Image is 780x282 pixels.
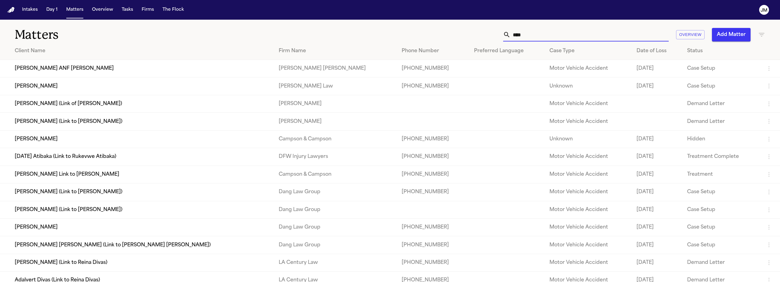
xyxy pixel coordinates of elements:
[632,254,682,271] td: [DATE]
[274,95,397,112] td: [PERSON_NAME]
[397,183,469,201] td: [PHONE_NUMBER]
[274,183,397,201] td: Dang Law Group
[712,28,751,41] button: Add Matter
[682,148,760,166] td: Treatment Complete
[682,254,760,271] td: Demand Letter
[545,77,631,95] td: Unknown
[545,201,631,218] td: Motor Vehicle Accident
[274,77,397,95] td: [PERSON_NAME] Law
[545,166,631,183] td: Motor Vehicle Accident
[545,183,631,201] td: Motor Vehicle Accident
[682,95,760,112] td: Demand Letter
[44,4,60,15] button: Day 1
[545,60,631,77] td: Motor Vehicle Accident
[402,47,464,55] div: Phone Number
[274,254,397,271] td: LA Century Law
[397,254,469,271] td: [PHONE_NUMBER]
[637,47,677,55] div: Date of Loss
[64,4,86,15] button: Matters
[274,166,397,183] td: Campson & Campson
[632,130,682,148] td: [DATE]
[397,148,469,166] td: [PHONE_NUMBER]
[279,47,392,55] div: Firm Name
[632,201,682,218] td: [DATE]
[274,236,397,254] td: Dang Law Group
[545,130,631,148] td: Unknown
[632,218,682,236] td: [DATE]
[7,7,15,13] img: Finch Logo
[632,236,682,254] td: [DATE]
[474,47,540,55] div: Preferred Language
[682,183,760,201] td: Case Setup
[274,218,397,236] td: Dang Law Group
[274,130,397,148] td: Campson & Campson
[545,95,631,112] td: Motor Vehicle Accident
[632,77,682,95] td: [DATE]
[632,148,682,166] td: [DATE]
[682,236,760,254] td: Case Setup
[545,236,631,254] td: Motor Vehicle Accident
[119,4,136,15] button: Tasks
[274,113,397,130] td: [PERSON_NAME]
[682,113,760,130] td: Demand Letter
[632,183,682,201] td: [DATE]
[545,113,631,130] td: Motor Vehicle Accident
[682,130,760,148] td: Hidden
[632,60,682,77] td: [DATE]
[549,47,626,55] div: Case Type
[160,4,186,15] button: The Flock
[397,236,469,254] td: [PHONE_NUMBER]
[397,166,469,183] td: [PHONE_NUMBER]
[682,166,760,183] td: Treatment
[632,166,682,183] td: [DATE]
[7,7,15,13] a: Home
[682,201,760,218] td: Case Setup
[139,4,156,15] button: Firms
[676,30,705,40] button: Overview
[687,47,755,55] div: Status
[397,77,469,95] td: [PHONE_NUMBER]
[545,218,631,236] td: Motor Vehicle Accident
[545,148,631,166] td: Motor Vehicle Accident
[545,254,631,271] td: Motor Vehicle Accident
[682,218,760,236] td: Case Setup
[682,60,760,77] td: Case Setup
[20,4,40,15] button: Intakes
[397,130,469,148] td: [PHONE_NUMBER]
[274,201,397,218] td: Dang Law Group
[274,60,397,77] td: [PERSON_NAME] [PERSON_NAME]
[682,77,760,95] td: Case Setup
[397,218,469,236] td: [PHONE_NUMBER]
[274,148,397,166] td: DFW Injury Lawyers
[90,4,116,15] button: Overview
[15,47,269,55] div: Client Name
[397,60,469,77] td: [PHONE_NUMBER]
[15,27,241,42] h1: Matters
